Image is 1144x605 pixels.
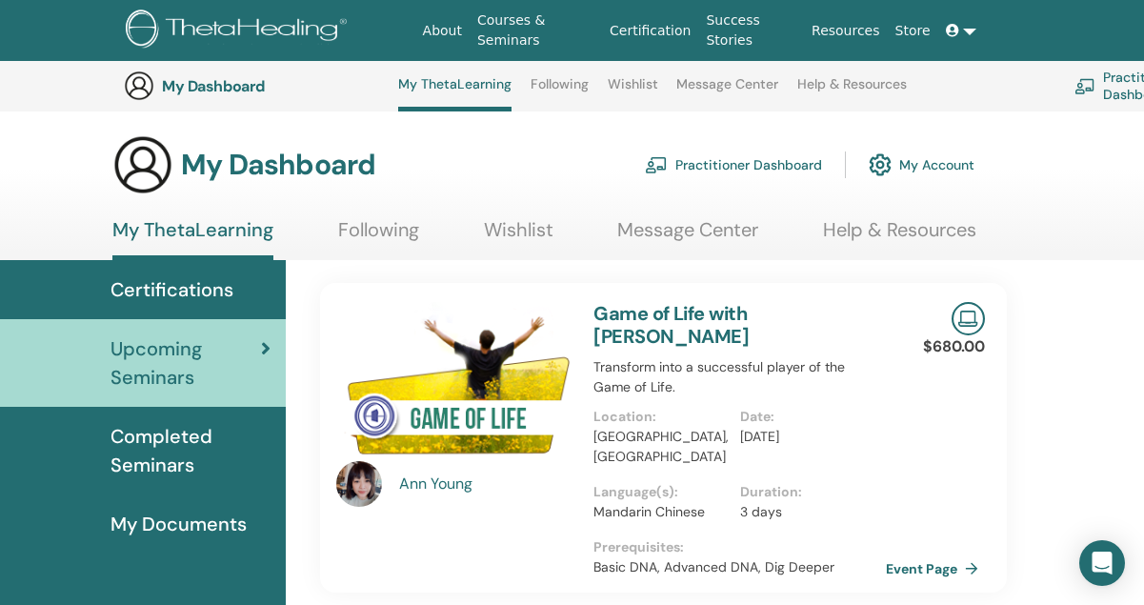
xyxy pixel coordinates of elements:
img: generic-user-icon.jpg [112,134,173,195]
h3: My Dashboard [162,77,352,95]
img: generic-user-icon.jpg [124,71,154,101]
a: Help & Resources [797,76,907,107]
span: Certifications [110,275,233,304]
a: My Account [869,144,974,186]
a: Certification [602,13,698,49]
p: Duration : [740,482,874,502]
span: Upcoming Seminars [110,334,261,392]
a: Courses & Seminars [470,3,602,58]
a: Ann Young [399,473,575,495]
img: logo.png [126,10,353,52]
a: Event Page [886,555,986,583]
p: Basic DNA, Advanced DNA, Dig Deeper [593,557,886,577]
span: Completed Seminars [110,422,271,479]
p: Language(s) : [593,482,728,502]
div: Open Intercom Messenger [1079,540,1125,586]
a: Following [531,76,589,107]
img: Game of Life [336,302,571,467]
a: Game of Life with [PERSON_NAME] [593,301,749,349]
a: Wishlist [484,218,553,255]
p: 3 days [740,502,874,522]
a: Help & Resources [823,218,976,255]
p: Prerequisites : [593,537,886,557]
a: Resources [804,13,888,49]
img: Live Online Seminar [952,302,985,335]
a: About [415,13,470,49]
a: My ThetaLearning [398,76,512,111]
a: Wishlist [608,76,658,107]
a: Store [888,13,938,49]
p: $680.00 [923,335,985,358]
a: Following [338,218,419,255]
a: My ThetaLearning [112,218,273,260]
img: chalkboard-teacher.svg [645,156,668,173]
p: Mandarin Chinese [593,502,728,522]
img: cog.svg [869,149,892,181]
a: Practitioner Dashboard [645,144,822,186]
p: [DATE] [740,427,874,447]
a: Success Stories [698,3,804,58]
p: [GEOGRAPHIC_DATA], [GEOGRAPHIC_DATA] [593,427,728,467]
img: default.jpg [336,461,382,507]
p: Date : [740,407,874,427]
a: Message Center [676,76,778,107]
a: Message Center [617,218,758,255]
img: chalkboard-teacher.svg [1074,78,1095,93]
p: Location : [593,407,728,427]
h3: My Dashboard [181,148,375,182]
span: My Documents [110,510,247,538]
p: Transform into a successful player of the Game of Life. [593,357,886,397]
